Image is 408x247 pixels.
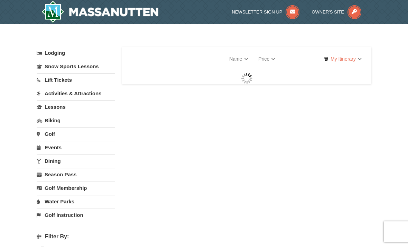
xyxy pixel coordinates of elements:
a: Price [253,52,281,66]
a: Biking [37,114,115,127]
a: Activities & Attractions [37,87,115,100]
a: Lift Tickets [37,73,115,86]
a: Lessons [37,100,115,113]
a: Golf Membership [37,182,115,194]
a: Name [224,52,253,66]
a: Season Pass [37,168,115,181]
a: Events [37,141,115,154]
img: Massanutten Resort Logo [41,1,158,23]
h4: Filter By: [37,233,115,240]
span: Owner's Site [312,9,344,15]
img: wait gif [241,73,252,84]
a: Water Parks [37,195,115,208]
a: Snow Sports Lessons [37,60,115,73]
a: Newsletter Sign Up [232,9,300,15]
a: Golf Instruction [37,209,115,221]
span: Newsletter Sign Up [232,9,282,15]
a: Golf [37,127,115,140]
a: My Itinerary [319,54,366,64]
a: Owner's Site [312,9,361,15]
a: Lodging [37,47,115,59]
a: Massanutten Resort [41,1,158,23]
a: Dining [37,155,115,167]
